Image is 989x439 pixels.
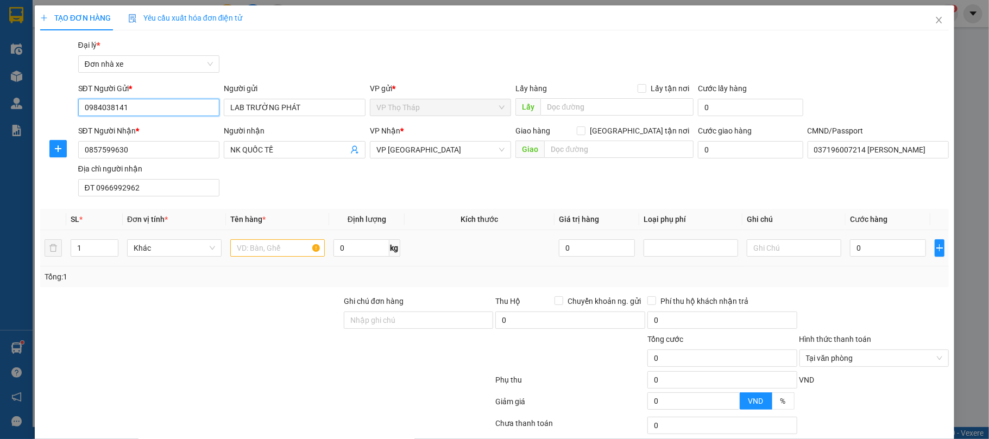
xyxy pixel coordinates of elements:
[78,82,220,94] div: SĐT Người Gửi
[14,14,68,68] img: logo.jpg
[540,98,694,116] input: Dọc đường
[808,125,949,137] div: CMND/Passport
[639,209,742,230] th: Loại phụ phí
[850,215,887,224] span: Cước hàng
[698,141,803,158] input: Cước giao hàng
[350,145,359,154] span: user-add
[698,84,747,93] label: Cước lấy hàng
[806,350,943,366] span: Tại văn phòng
[224,82,366,94] div: Người gửi
[230,239,325,257] input: VD: Bàn, Ghế
[85,56,213,72] span: Đơn nhà xe
[50,144,66,153] span: plus
[102,27,454,40] li: Số 10 ngõ 15 Ngọc Hồi, Q.[PERSON_NAME], [GEOGRAPHIC_DATA]
[698,99,803,116] input: Cước lấy hàng
[230,215,266,224] span: Tên hàng
[370,126,400,135] span: VP Nhận
[935,244,944,252] span: plus
[45,239,62,257] button: delete
[78,41,100,49] span: Đại lý
[747,239,841,257] input: Ghi Chú
[71,215,79,224] span: SL
[515,126,550,135] span: Giao hàng
[780,397,786,405] span: %
[585,125,694,137] span: [GEOGRAPHIC_DATA] tận nơi
[935,239,945,257] button: plus
[698,126,752,135] label: Cước giao hàng
[344,297,404,306] label: Ghi chú đơn hàng
[494,396,646,415] div: Giảm giá
[515,141,544,158] span: Giao
[461,215,498,224] span: Kích thước
[515,84,547,93] span: Lấy hàng
[646,82,694,94] span: Lấy tận nơi
[344,311,494,329] input: Ghi chú đơn hàng
[127,215,168,224] span: Đơn vị tính
[799,335,872,343] label: Hình thức thanh toán
[742,209,846,230] th: Ghi chú
[515,98,540,116] span: Lấy
[49,140,67,157] button: plus
[45,271,382,283] div: Tổng: 1
[224,125,366,137] div: Người nhận
[134,240,215,256] span: Khác
[563,295,645,307] span: Chuyển khoản ng. gửi
[559,239,635,257] input: 0
[102,40,454,54] li: Hotline: 19001155
[40,14,111,22] span: TẠO ĐƠN HÀNG
[799,376,815,384] span: VND
[935,16,943,24] span: close
[924,5,954,36] button: Close
[78,125,220,137] div: SĐT Người Nhận
[748,397,764,405] span: VND
[78,163,220,175] div: Địa chỉ người nhận
[389,239,400,257] span: kg
[494,374,646,393] div: Phụ thu
[559,215,599,224] span: Giá trị hàng
[647,335,683,343] span: Tổng cước
[495,297,520,306] span: Thu Hộ
[348,215,386,224] span: Định lượng
[128,14,137,23] img: icon
[656,295,753,307] span: Phí thu hộ khách nhận trả
[14,79,136,97] b: GỬI : VP Thọ Tháp
[376,99,505,116] span: VP Thọ Tháp
[544,141,694,158] input: Dọc đường
[376,142,505,158] span: VP Ninh Bình
[494,417,646,436] div: Chưa thanh toán
[78,179,220,196] input: Địa chỉ của người nhận
[128,14,243,22] span: Yêu cầu xuất hóa đơn điện tử
[370,82,512,94] div: VP gửi
[40,14,48,22] span: plus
